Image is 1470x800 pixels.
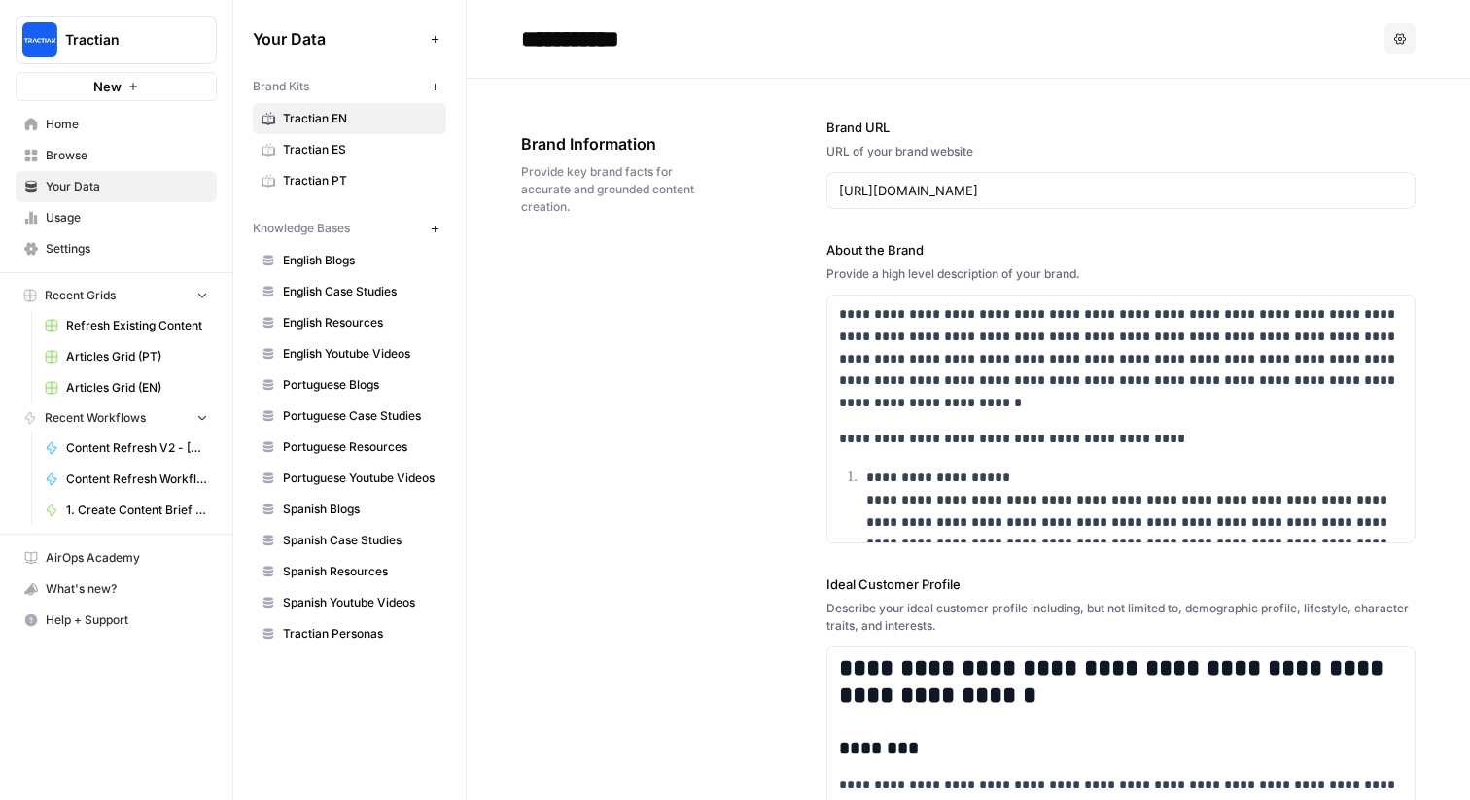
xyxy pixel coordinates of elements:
span: English Resources [283,314,437,331]
span: Home [46,116,208,133]
img: Tractian Logo [22,22,57,57]
span: AirOps Academy [46,549,208,567]
span: Knowledge Bases [253,220,350,237]
label: About the Brand [826,240,1416,260]
span: Refresh Existing Content [66,317,208,334]
span: Portuguese Resources [283,438,437,456]
span: Content Refresh Workflow - [PERSON_NAME] [66,470,208,488]
span: Portuguese Youtube Videos [283,470,437,487]
span: New [93,77,122,96]
span: Browse [46,147,208,164]
span: English Youtube Videos [283,345,437,363]
a: Your Data [16,171,217,202]
a: Tractian Personas [253,618,446,649]
a: Spanish Case Studies [253,525,446,556]
button: Help + Support [16,605,217,636]
div: URL of your brand website [826,143,1416,160]
label: Brand URL [826,118,1416,137]
a: Portuguese Blogs [253,369,446,400]
a: Spanish Youtube Videos [253,587,446,618]
span: Tractian PT [283,172,437,190]
a: Content Refresh Workflow - [PERSON_NAME] [36,464,217,495]
span: Articles Grid (EN) [66,379,208,397]
a: Spanish Blogs [253,494,446,525]
a: Settings [16,233,217,264]
a: Tractian EN [253,103,446,134]
a: English Case Studies [253,276,446,307]
button: New [16,72,217,101]
a: Browse [16,140,217,171]
a: Refresh Existing Content [36,310,217,341]
span: Portuguese Blogs [283,376,437,394]
a: Spanish Resources [253,556,446,587]
span: Recent Workflows [45,409,146,427]
a: Articles Grid (PT) [36,341,217,372]
span: 1. Create Content Brief from Keyword [66,502,208,519]
span: Articles Grid (PT) [66,348,208,365]
span: Portuguese Case Studies [283,407,437,425]
span: Usage [46,209,208,226]
span: Spanish Blogs [283,501,437,518]
div: What's new? [17,574,216,604]
div: Provide a high level description of your brand. [826,265,1416,283]
span: Your Data [253,27,423,51]
span: Content Refresh V2 - [PERSON_NAME] [66,439,208,457]
a: Portuguese Case Studies [253,400,446,432]
a: Content Refresh V2 - [PERSON_NAME] [36,433,217,464]
span: Help + Support [46,611,208,629]
span: Settings [46,240,208,258]
button: Workspace: Tractian [16,16,217,64]
span: Tractian EN [283,110,437,127]
a: English Youtube Videos [253,338,446,369]
a: Tractian PT [253,165,446,196]
input: www.sundaysoccer.com [839,181,1403,200]
button: Recent Workflows [16,403,217,433]
a: Articles Grid (EN) [36,372,217,403]
button: What's new? [16,574,217,605]
span: Tractian Personas [283,625,437,643]
label: Ideal Customer Profile [826,574,1416,594]
span: Provide key brand facts for accurate and grounded content creation. [521,163,717,216]
button: Recent Grids [16,281,217,310]
span: Your Data [46,178,208,195]
a: 1. Create Content Brief from Keyword [36,495,217,526]
a: Home [16,109,217,140]
span: English Blogs [283,252,437,269]
span: Brand Information [521,132,717,156]
div: Describe your ideal customer profile including, but not limited to, demographic profile, lifestyl... [826,600,1416,635]
span: Recent Grids [45,287,116,304]
a: English Resources [253,307,446,338]
a: English Blogs [253,245,446,276]
a: Usage [16,202,217,233]
a: AirOps Academy [16,542,217,574]
span: Brand Kits [253,78,309,95]
a: Tractian ES [253,134,446,165]
a: Portuguese Youtube Videos [253,463,446,494]
span: Spanish Youtube Videos [283,594,437,611]
a: Portuguese Resources [253,432,446,463]
span: Spanish Case Studies [283,532,437,549]
span: Tractian ES [283,141,437,158]
span: Tractian [65,30,183,50]
span: Spanish Resources [283,563,437,580]
span: English Case Studies [283,283,437,300]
